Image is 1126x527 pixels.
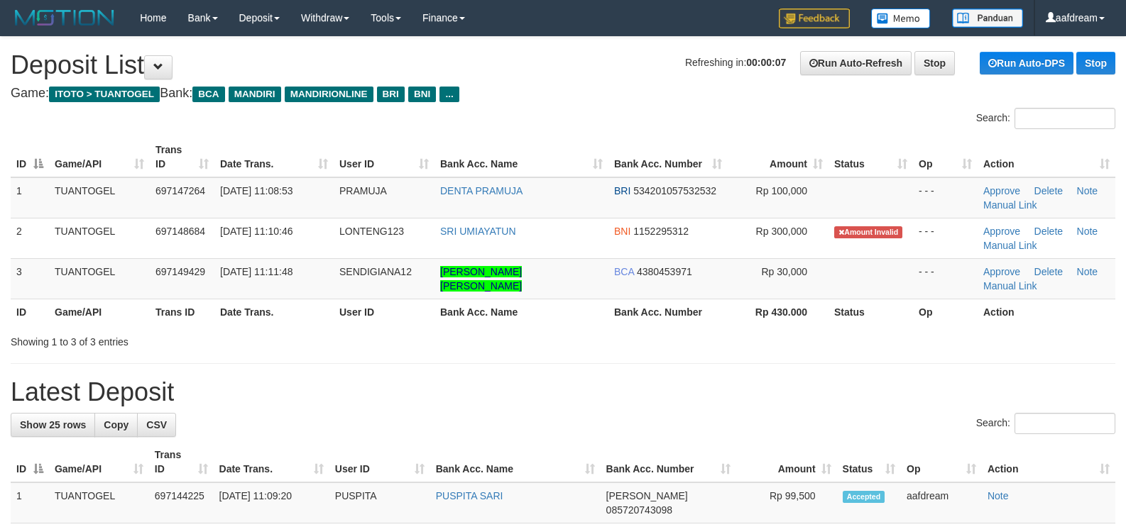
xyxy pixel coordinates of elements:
td: TUANTOGEL [49,482,149,523]
span: ITOTO > TUANTOGEL [49,87,160,102]
a: Manual Link [983,199,1037,211]
span: MANDIRI [229,87,281,102]
span: BCA [192,87,224,102]
td: - - - [913,218,978,258]
th: Date Trans.: activate to sort column ascending [214,137,334,177]
h1: Latest Deposit [11,378,1115,406]
span: [DATE] 11:11:48 [220,266,293,277]
td: 697144225 [149,482,214,523]
th: Trans ID: activate to sort column ascending [150,137,214,177]
h4: Game: Bank: [11,87,1115,101]
th: User ID: activate to sort column ascending [334,137,434,177]
th: Bank Acc. Number: activate to sort column ascending [601,442,737,482]
span: Rp 100,000 [756,185,807,196]
a: PUSPITA SARI [436,490,503,501]
img: MOTION_logo.png [11,7,119,28]
span: Accepted [843,491,885,503]
label: Search: [976,413,1115,434]
a: [PERSON_NAME] [PERSON_NAME] [440,266,522,292]
span: BNI [614,226,630,237]
a: Approve [983,226,1020,237]
th: Bank Acc. Name [434,299,608,325]
td: TUANTOGEL [49,177,150,218]
span: Amount is not matched [834,226,902,238]
span: ... [439,87,459,102]
span: LONTENG123 [339,226,404,237]
a: Manual Link [983,240,1037,251]
th: Action: activate to sort column ascending [978,137,1115,177]
th: Bank Acc. Name: activate to sort column ascending [434,137,608,177]
span: Refreshing in: [685,57,786,68]
td: TUANTOGEL [49,258,150,299]
a: Delete [1034,185,1063,196]
td: Rp 99,500 [736,482,836,523]
th: Action: activate to sort column ascending [982,442,1115,482]
a: Note [1077,266,1098,277]
th: Game/API: activate to sort column ascending [49,442,149,482]
a: Stop [1076,52,1115,74]
th: Amount: activate to sort column ascending [728,137,829,177]
th: ID: activate to sort column descending [11,137,49,177]
th: Trans ID: activate to sort column ascending [149,442,214,482]
td: aafdream [901,482,982,523]
span: [DATE] 11:10:46 [220,226,293,237]
div: Showing 1 to 3 of 3 entries [11,329,459,349]
a: Show 25 rows [11,413,95,437]
span: MANDIRIONLINE [285,87,373,102]
img: Feedback.jpg [779,9,850,28]
th: Rp 430.000 [728,299,829,325]
span: BNI [408,87,436,102]
span: BRI [377,87,405,102]
img: panduan.png [952,9,1023,28]
th: Op: activate to sort column ascending [913,137,978,177]
a: Delete [1034,226,1063,237]
th: Date Trans.: activate to sort column ascending [214,442,329,482]
a: Approve [983,185,1020,196]
th: Op [913,299,978,325]
a: Approve [983,266,1020,277]
span: Rp 300,000 [756,226,807,237]
input: Search: [1015,108,1115,129]
span: [DATE] 11:08:53 [220,185,293,196]
th: Action [978,299,1115,325]
a: SRI UMIAYATUN [440,226,516,237]
a: Stop [914,51,955,75]
td: - - - [913,177,978,218]
th: Bank Acc. Name: activate to sort column ascending [430,442,601,482]
span: SENDIGIANA12 [339,266,412,277]
a: DENTA PRAMUJA [440,185,523,196]
th: Date Trans. [214,299,334,325]
td: PUSPITA [329,482,430,523]
th: User ID: activate to sort column ascending [329,442,430,482]
th: Trans ID [150,299,214,325]
span: Copy 4380453971 to clipboard [637,266,692,277]
span: Copy 1152295312 to clipboard [633,226,689,237]
a: Copy [94,413,138,437]
a: CSV [137,413,176,437]
th: Status [829,299,913,325]
span: Copy 085720743098 to clipboard [606,504,672,516]
span: BCA [614,266,634,277]
td: [DATE] 11:09:20 [214,482,329,523]
span: Copy 534201057532532 to clipboard [633,185,716,196]
span: 697148684 [155,226,205,237]
a: Manual Link [983,280,1037,292]
a: Note [1077,226,1098,237]
td: 2 [11,218,49,258]
span: PRAMUJA [339,185,387,196]
td: - - - [913,258,978,299]
th: Status: activate to sort column ascending [829,137,913,177]
th: User ID [334,299,434,325]
th: ID: activate to sort column descending [11,442,49,482]
span: BRI [614,185,630,196]
th: Bank Acc. Number [608,299,728,325]
th: Op: activate to sort column ascending [901,442,982,482]
a: Run Auto-DPS [980,52,1073,74]
a: Note [1077,185,1098,196]
th: ID [11,299,49,325]
a: Run Auto-Refresh [800,51,912,75]
label: Search: [976,108,1115,129]
span: Rp 30,000 [761,266,807,277]
span: Copy [104,419,129,431]
td: 3 [11,258,49,299]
